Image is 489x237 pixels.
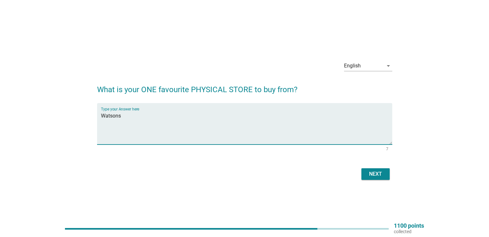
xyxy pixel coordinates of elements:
div: Next [367,170,385,178]
textarea: Type your Answer here [101,111,392,145]
div: English [344,63,361,69]
div: 7 [386,147,388,151]
h2: What is your ONE favourite PHYSICAL STORE to buy from? [97,77,392,95]
i: arrow_drop_down [385,62,392,70]
button: Next [361,168,390,180]
p: 1100 points [394,223,424,229]
p: collected [394,229,424,234]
